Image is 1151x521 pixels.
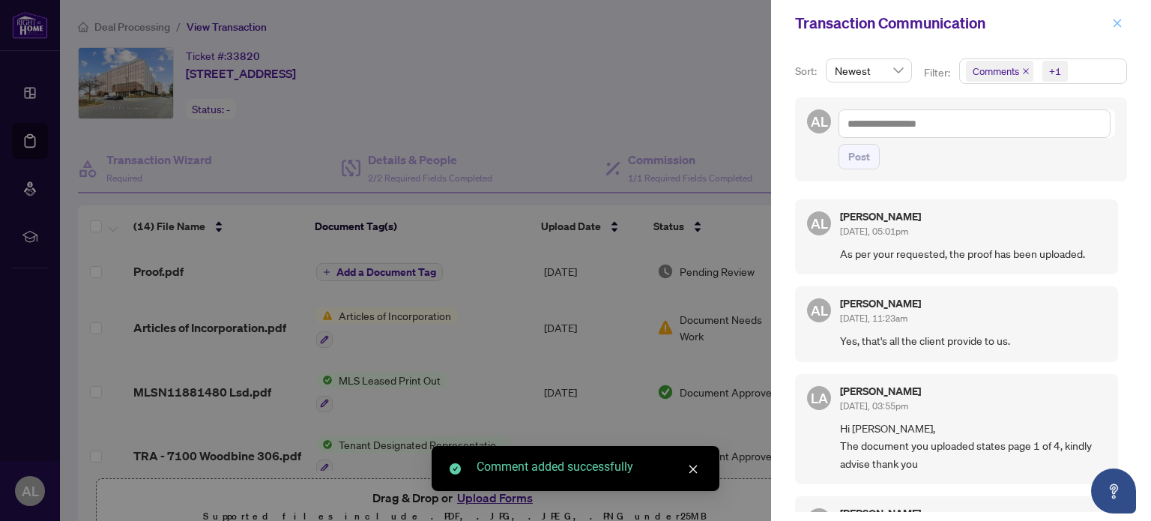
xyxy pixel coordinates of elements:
[477,458,701,476] div: Comment added successfully
[1091,469,1136,514] button: Open asap
[840,400,908,412] span: [DATE], 03:55pm
[811,388,828,409] span: LA
[966,61,1033,82] span: Comments
[835,59,903,82] span: Newest
[840,386,921,397] h5: [PERSON_NAME]
[840,332,1106,349] span: Yes, that's all the client provide to us.
[1022,67,1030,75] span: close
[840,420,1106,472] span: Hi [PERSON_NAME], The document you uploaded states page 1 of 4, kindly advise thank you
[840,226,908,237] span: [DATE], 05:01pm
[840,313,907,324] span: [DATE], 11:23am
[685,461,701,478] a: Close
[840,298,921,309] h5: [PERSON_NAME]
[839,144,880,169] button: Post
[840,508,921,519] h5: [PERSON_NAME]
[811,213,828,234] span: AL
[1049,64,1061,79] div: +1
[811,300,828,321] span: AL
[973,64,1019,79] span: Comments
[811,111,828,132] span: AL
[688,464,698,475] span: close
[795,12,1108,34] div: Transaction Communication
[1112,18,1123,28] span: close
[450,463,461,475] span: check-circle
[795,63,820,79] p: Sort:
[840,245,1106,262] span: As per your requested, the proof has been uploaded.
[840,211,921,222] h5: [PERSON_NAME]
[924,64,952,81] p: Filter:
